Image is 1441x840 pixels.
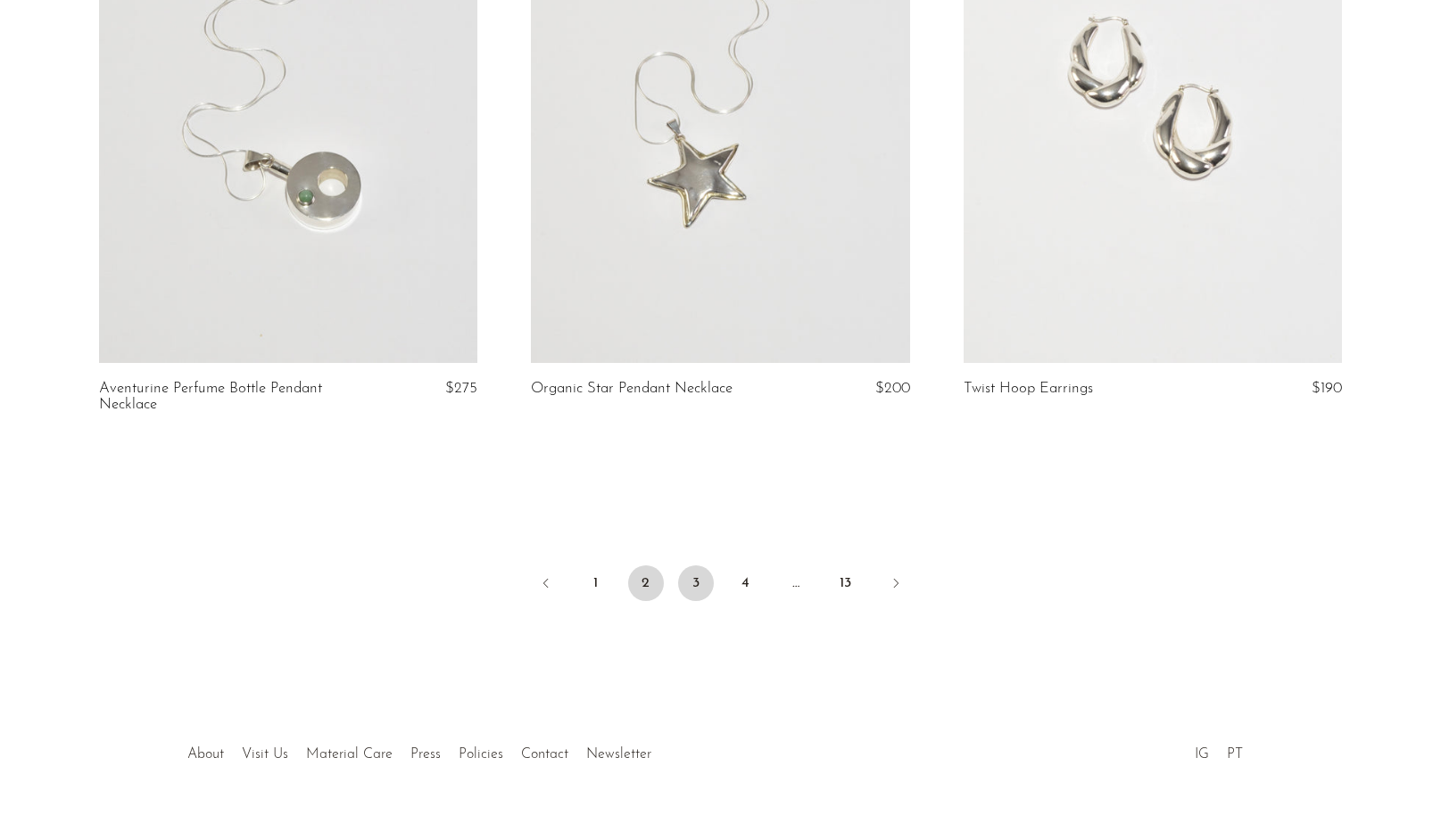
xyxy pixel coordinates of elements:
span: 2 [628,565,664,601]
a: Visit Us [242,747,288,762]
a: About [187,747,224,762]
span: $200 [875,381,910,396]
a: Contact [521,747,568,762]
a: Press [410,747,441,762]
a: Organic Star Pendant Necklace [531,381,733,397]
a: PT [1227,747,1243,762]
a: Next [878,565,914,605]
a: IG [1195,747,1209,762]
a: 4 [728,565,764,601]
ul: Social Medias [1186,733,1252,767]
a: Previous [528,565,564,605]
a: Aventurine Perfume Bottle Pendant Necklace [99,381,353,414]
a: Policies [459,747,503,762]
span: $275 [445,381,477,396]
a: Twist Hoop Earrings [964,381,1093,397]
ul: Quick links [178,733,660,767]
span: … [778,565,814,601]
a: 3 [678,565,714,601]
a: 13 [828,565,864,601]
a: 1 [578,565,614,601]
span: $190 [1312,381,1342,396]
a: Material Care [306,747,393,762]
